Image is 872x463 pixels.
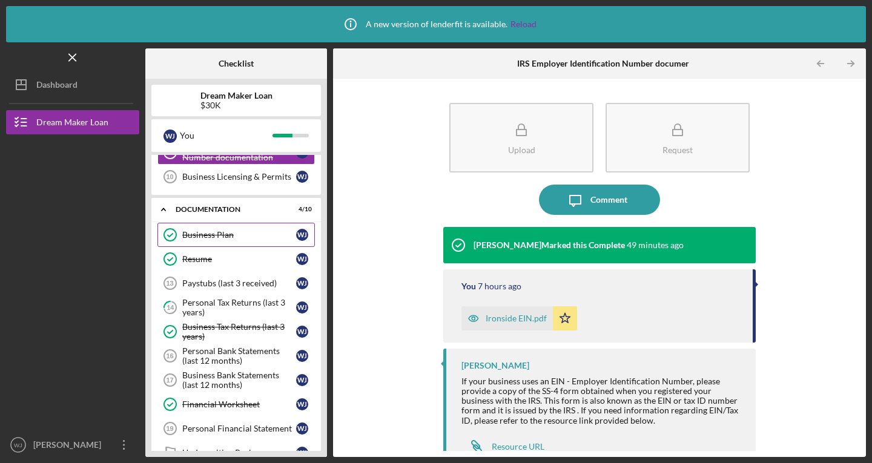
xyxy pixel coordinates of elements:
div: Paystubs (last 3 received) [182,278,296,288]
button: Upload [449,103,593,172]
b: Checklist [219,59,254,68]
div: Request [662,145,693,154]
div: Financial Worksheet [182,399,296,409]
tspan: 16 [166,352,173,360]
a: Business Tax Returns (last 3 years)WJ [157,320,315,344]
a: Reload [510,19,537,29]
button: Dream Maker Loan [6,110,139,134]
div: W J [296,398,308,410]
button: Dashboard [6,73,139,97]
tspan: 13 [166,280,173,287]
div: W J [296,422,308,435]
button: Request [606,103,750,172]
div: W J [296,350,308,362]
a: Business PlanWJ [157,223,315,247]
text: WJ [14,442,22,448]
div: Personal Financial Statement [182,424,296,433]
div: You [180,125,272,146]
div: W J [296,229,308,241]
tspan: 19 [166,425,173,432]
a: 19Personal Financial StatementWJ [157,416,315,441]
div: Comment [590,185,627,215]
div: Underwriting Review [182,448,296,458]
b: IRS Employer Identification Number documentation [517,59,713,68]
a: 14Personal Tax Returns (last 3 years)WJ [157,295,315,320]
div: Dream Maker Loan [36,110,108,137]
div: [PERSON_NAME] Marked this Complete [474,240,625,250]
a: 13Paystubs (last 3 received)WJ [157,271,315,295]
div: Ironside EIN.pdf [486,314,547,323]
tspan: 17 [166,376,173,384]
div: $30K [200,100,272,110]
div: Documentation [176,206,282,213]
div: Personal Tax Returns (last 3 years) [182,298,296,317]
div: W J [296,277,308,289]
div: Business Tax Returns (last 3 years) [182,322,296,341]
a: Financial WorksheetWJ [157,392,315,416]
div: Resume [182,254,296,264]
time: 2025-08-12 13:47 [478,281,521,291]
div: W J [296,171,308,183]
div: W J [296,326,308,338]
div: Business Licensing & Permits [182,172,296,182]
a: 10Business Licensing & PermitsWJ [157,165,315,189]
div: Business Bank Statements (last 12 months) [182,370,296,390]
div: [PERSON_NAME] [461,361,529,370]
div: 4 / 10 [290,206,312,213]
button: Ironside EIN.pdf [461,306,577,330]
a: Resource URL [461,435,544,459]
button: WJ[PERSON_NAME] [6,433,139,457]
div: W J [163,130,177,143]
tspan: 10 [166,173,173,180]
div: Business Plan [182,230,296,240]
div: Dashboard [36,73,78,100]
div: Personal Bank Statements (last 12 months) [182,346,296,366]
tspan: 14 [167,304,174,312]
div: If your business uses an EIN - Employer Identification Number, please provide a copy of the SS-4 ... [461,376,744,425]
div: [PERSON_NAME] [30,433,109,460]
div: W J [296,447,308,459]
time: 2025-08-12 20:36 [627,240,684,250]
div: A new version of lenderfit is available. [335,9,537,39]
div: You [461,281,476,291]
div: W J [296,301,308,314]
div: Resource URL [492,442,544,452]
div: Upload [508,145,535,154]
button: Comment [539,185,660,215]
div: W J [296,253,308,265]
a: 17Business Bank Statements (last 12 months)WJ [157,368,315,392]
a: 16Personal Bank Statements (last 12 months)WJ [157,344,315,368]
a: ResumeWJ [157,247,315,271]
b: Dream Maker Loan [200,91,272,100]
div: W J [296,374,308,386]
